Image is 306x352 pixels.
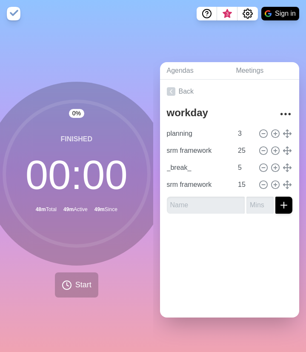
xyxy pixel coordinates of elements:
button: More [277,106,294,123]
input: Mins [246,197,274,214]
button: What’s new [217,7,237,20]
button: Settings [237,7,258,20]
img: google logo [265,10,272,17]
input: Mins [235,159,255,176]
input: Mins [235,176,255,193]
input: Name [167,197,245,214]
span: 3 [224,11,231,17]
button: Help [197,7,217,20]
button: Start [55,272,98,298]
input: Name [163,142,233,159]
input: Name [163,125,233,142]
input: Name [163,159,233,176]
input: Mins [235,142,255,159]
a: Agendas [160,62,229,80]
span: Start [75,279,92,291]
a: Meetings [229,62,299,80]
input: Mins [235,125,255,142]
img: timeblocks logo [7,7,20,20]
input: Name [163,176,233,193]
a: Back [160,80,300,103]
button: Sign in [261,7,299,20]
